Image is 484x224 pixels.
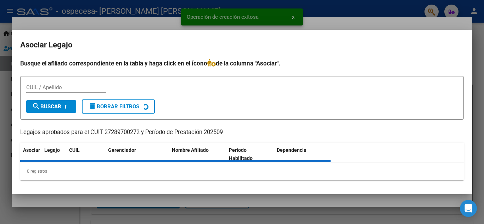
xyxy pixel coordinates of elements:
[172,147,209,153] span: Nombre Afiliado
[226,143,274,166] datatable-header-cell: Periodo Habilitado
[41,143,66,166] datatable-header-cell: Legajo
[44,147,60,153] span: Legajo
[23,147,40,153] span: Asociar
[26,100,76,113] button: Buscar
[277,147,306,153] span: Dependencia
[66,143,105,166] datatable-header-cell: CUIL
[32,102,40,110] mat-icon: search
[169,143,226,166] datatable-header-cell: Nombre Afiliado
[460,200,477,217] div: Open Intercom Messenger
[20,162,464,180] div: 0 registros
[20,128,464,137] p: Legajos aprobados para el CUIT 27289700272 y Período de Prestación 202509
[274,143,331,166] datatable-header-cell: Dependencia
[88,103,139,110] span: Borrar Filtros
[20,59,464,68] h4: Busque el afiliado correspondiente en la tabla y haga click en el ícono de la columna "Asociar".
[32,103,61,110] span: Buscar
[20,143,41,166] datatable-header-cell: Asociar
[69,147,80,153] span: CUIL
[88,102,97,110] mat-icon: delete
[20,38,464,52] h2: Asociar Legajo
[105,143,169,166] datatable-header-cell: Gerenciador
[82,99,155,114] button: Borrar Filtros
[229,147,253,161] span: Periodo Habilitado
[108,147,136,153] span: Gerenciador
